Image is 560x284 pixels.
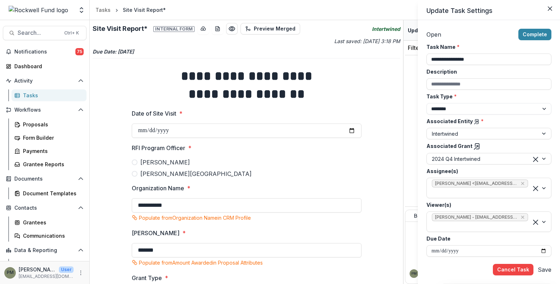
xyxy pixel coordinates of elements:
div: Remove Estevan D. Delgado - edelgado@rockfund.org [520,214,526,221]
label: Associated Entity [426,117,547,125]
button: Save [538,265,551,274]
span: [PERSON_NAME] <[EMAIL_ADDRESS][DOMAIN_NAME]> ([EMAIL_ADDRESS][DOMAIN_NAME]) [435,181,518,186]
div: Clear selected options [533,218,538,225]
label: Associated Grant [426,142,547,150]
div: Clear selected options [533,155,538,163]
button: Complete [518,29,551,40]
label: Viewer(s) [426,201,547,209]
label: Task Name [426,43,547,51]
div: Remove Patrick Moreno-Covington <pmorenocovington@rockfund.org> (pmorenocovington@rockfund.org) [520,180,526,187]
label: Due Date [426,235,547,242]
label: Task Type [426,93,547,100]
div: Clear selected options [533,184,538,192]
label: Description [426,68,547,75]
span: Open [426,31,441,38]
label: Assignee(s) [426,167,547,175]
span: [PERSON_NAME] - [EMAIL_ADDRESS][DOMAIN_NAME] [435,215,518,220]
button: Close [544,3,556,14]
button: Cancel Task [493,264,533,275]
